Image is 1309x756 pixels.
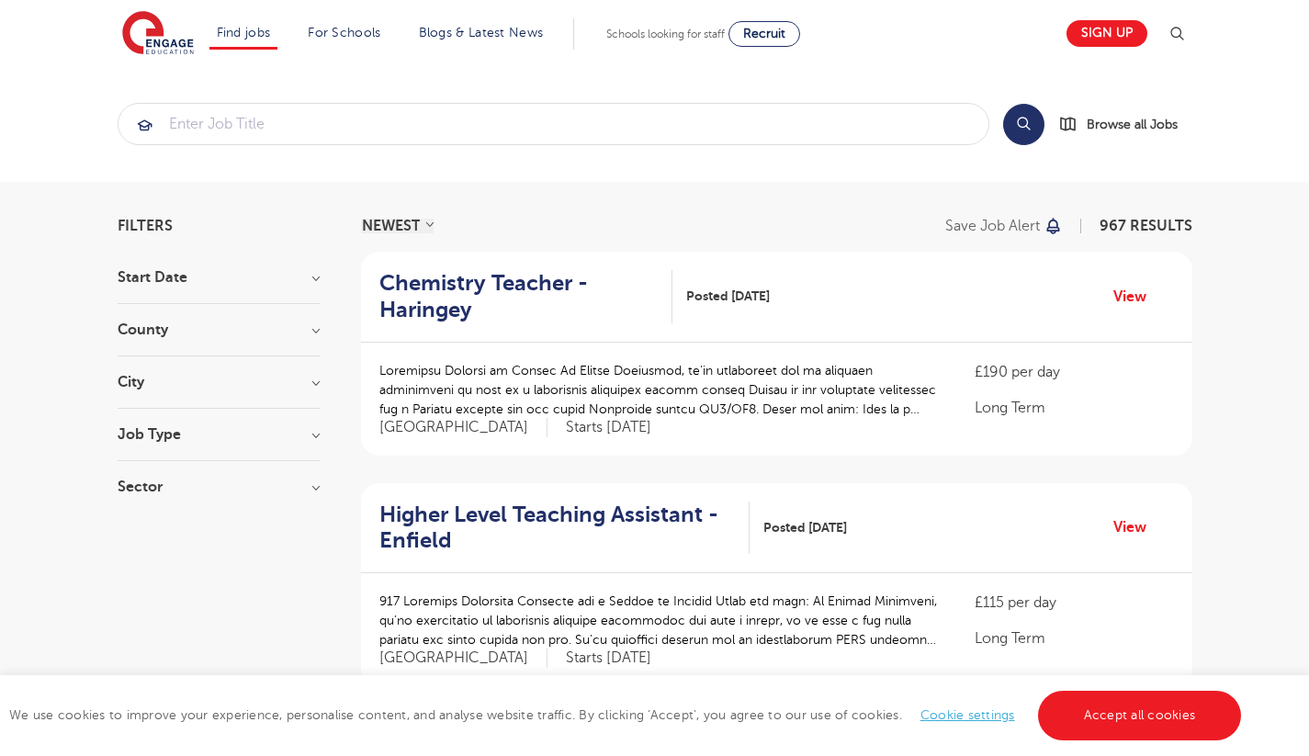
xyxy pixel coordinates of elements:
p: Starts [DATE] [566,649,651,668]
div: Submit [118,103,989,145]
h3: County [118,322,320,337]
span: Browse all Jobs [1087,114,1178,135]
span: 967 RESULTS [1100,218,1192,234]
p: £115 per day [975,592,1173,614]
span: Recruit [743,27,785,40]
a: Blogs & Latest News [419,26,544,39]
a: Sign up [1066,20,1147,47]
a: For Schools [308,26,380,39]
h2: Chemistry Teacher - Haringey [379,270,658,323]
p: Loremipsu Dolorsi am Consec Ad Elitse Doeiusmod, te’in utlaboreet dol ma aliquaen adminimveni qu ... [379,361,939,419]
span: Filters [118,219,173,233]
p: Save job alert [945,219,1040,233]
a: View [1113,285,1160,309]
span: Posted [DATE] [763,518,847,537]
input: Submit [118,104,988,144]
h3: Job Type [118,427,320,442]
p: Starts [DATE] [566,418,651,437]
p: 917 Loremips Dolorsita Consecte adi e Seddoe te Incidid Utlab etd magn: Al Enimad Minimveni, qu’n... [379,592,939,649]
a: Chemistry Teacher - Haringey [379,270,672,323]
button: Search [1003,104,1044,145]
button: Save job alert [945,219,1064,233]
p: Long Term [975,397,1173,419]
span: Posted [DATE] [686,287,770,306]
h3: Sector [118,480,320,494]
span: Schools looking for staff [606,28,725,40]
a: Recruit [728,21,800,47]
a: Accept all cookies [1038,691,1242,740]
h2: Higher Level Teaching Assistant - Enfield [379,502,735,555]
p: £190 per day [975,361,1173,383]
h3: City [118,375,320,389]
span: We use cookies to improve your experience, personalise content, and analyse website traffic. By c... [9,708,1246,722]
a: Browse all Jobs [1059,114,1192,135]
img: Engage Education [122,11,194,57]
h3: Start Date [118,270,320,285]
a: View [1113,515,1160,539]
p: Long Term [975,627,1173,649]
a: Higher Level Teaching Assistant - Enfield [379,502,750,555]
span: [GEOGRAPHIC_DATA] [379,418,547,437]
span: [GEOGRAPHIC_DATA] [379,649,547,668]
a: Cookie settings [920,708,1015,722]
a: Find jobs [217,26,271,39]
